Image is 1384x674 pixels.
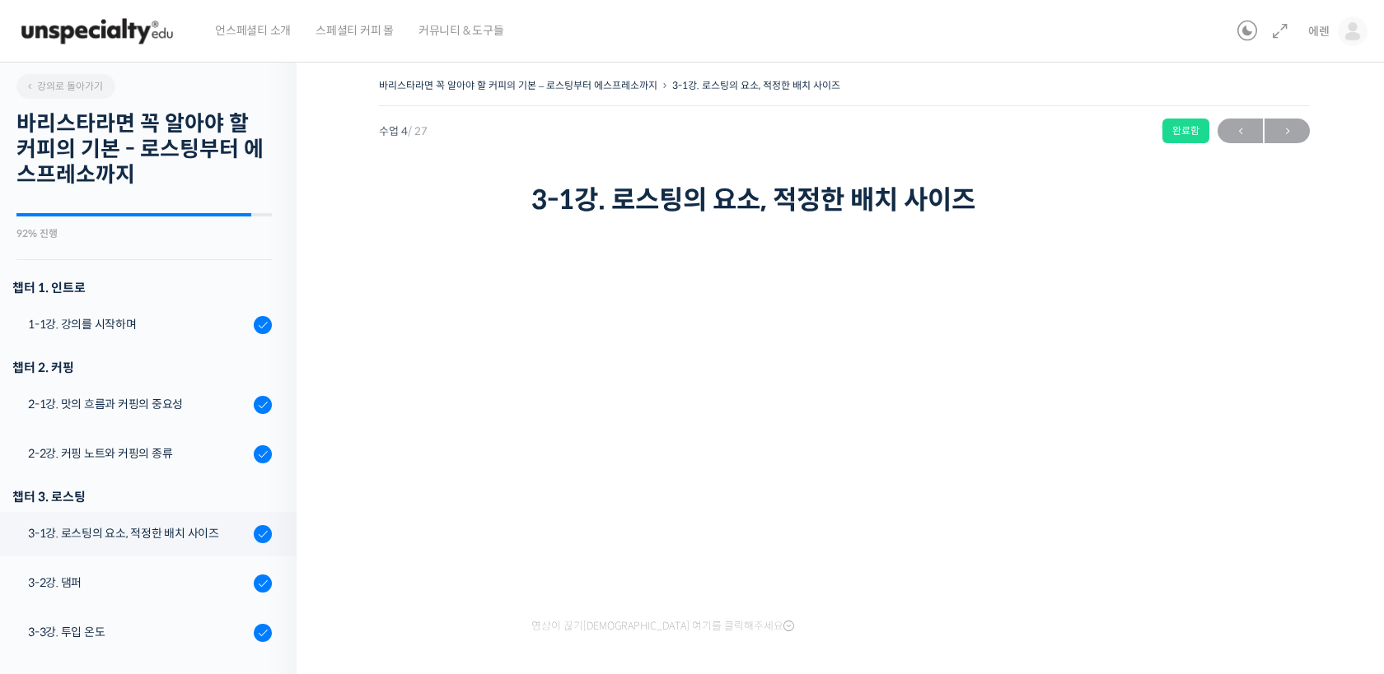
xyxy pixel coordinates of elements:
[16,229,272,239] div: 92% 진행
[16,111,272,188] h2: 바리스타라면 꼭 알아야 할 커피의 기본 - 로스팅부터 에스프레소까지
[408,124,428,138] span: / 27
[12,486,272,508] div: 챕터 3. 로스팅
[25,80,103,92] span: 강의로 돌아가기
[12,277,272,299] h3: 챕터 1. 인트로
[531,184,1157,216] h1: 3-1강. 로스팅의 요소, 적정한 배치 사이즈
[379,126,428,137] span: 수업 4
[1308,24,1330,39] span: 에렌
[28,623,249,641] div: 3-3강. 투입 온도
[672,79,840,91] a: 3-1강. 로스팅의 요소, 적정한 배치 사이즈
[28,444,249,463] div: 2-2강. 커핑 노트와 커핑의 종류
[531,620,794,633] span: 영상이 끊기[DEMOGRAPHIC_DATA] 여기를 클릭해주세요
[1265,119,1310,143] a: 다음→
[28,315,249,333] div: 1-1강. 강의를 시작하며
[28,524,249,542] div: 3-1강. 로스팅의 요소, 적정한 배치 사이즈
[1218,120,1263,142] span: ←
[28,395,249,413] div: 2-1강. 맛의 흐름과 커핑의 중요성
[28,574,249,592] div: 3-2강. 댐퍼
[379,79,657,91] a: 바리스타라면 꼭 알아야 할 커피의 기본 – 로스팅부터 에스프레소까지
[12,356,272,379] div: 챕터 2. 커핑
[1218,119,1263,143] a: ←이전
[16,74,115,99] a: 강의로 돌아가기
[1265,120,1310,142] span: →
[1162,119,1209,143] div: 완료함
